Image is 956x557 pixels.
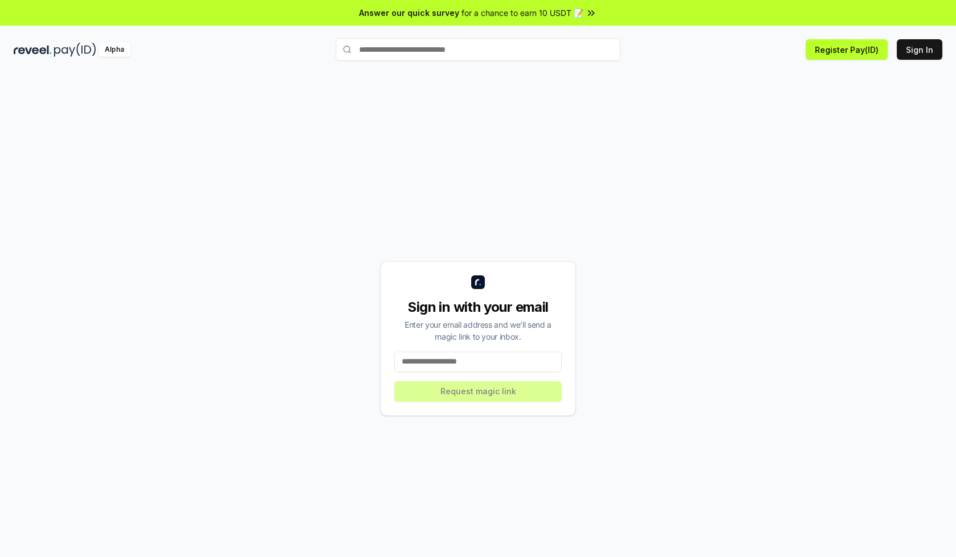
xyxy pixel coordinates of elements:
div: Sign in with your email [394,298,562,316]
span: Answer our quick survey [359,7,459,19]
img: pay_id [54,43,96,57]
button: Sign In [897,39,942,60]
div: Enter your email address and we’ll send a magic link to your inbox. [394,319,562,343]
img: logo_small [471,275,485,289]
button: Register Pay(ID) [806,39,888,60]
div: Alpha [98,43,130,57]
img: reveel_dark [14,43,52,57]
span: for a chance to earn 10 USDT 📝 [461,7,583,19]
